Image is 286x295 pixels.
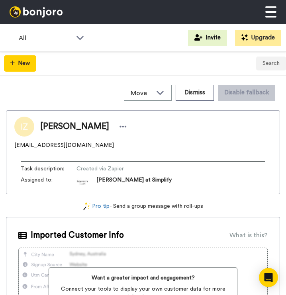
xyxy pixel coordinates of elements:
[6,202,280,211] div: - Send a group message with roll-ups
[14,141,114,149] span: [EMAIL_ADDRESS][DOMAIN_NAME]
[96,176,172,188] span: [PERSON_NAME] at Simplify
[83,202,90,211] img: magic-wand.svg
[76,165,152,173] span: Created via Zapier
[10,6,63,18] img: bj-logo-header-white.svg
[256,57,286,71] button: Search
[188,30,227,46] button: Invite
[235,30,281,46] button: Upgrade
[21,165,76,173] span: Task description :
[229,231,268,240] div: What is this?
[218,85,275,101] button: Disable fallback
[31,229,124,241] span: Imported Customer Info
[83,202,110,211] a: Pro tip
[40,121,109,133] span: [PERSON_NAME]
[19,33,72,43] span: All
[76,176,88,188] img: d68a98d3-f47b-4afc-a0d4-3a8438d4301f-1535983152.jpg
[265,6,276,18] img: menu-white.svg
[55,274,231,282] span: Want a greater impact and engagement?
[131,88,152,98] span: Move
[14,117,34,137] img: Image of Iza Zadorozny
[176,85,214,101] button: Dismiss
[4,55,36,72] button: New
[259,268,278,287] div: Open Intercom Messenger
[21,176,76,188] span: Assigned to:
